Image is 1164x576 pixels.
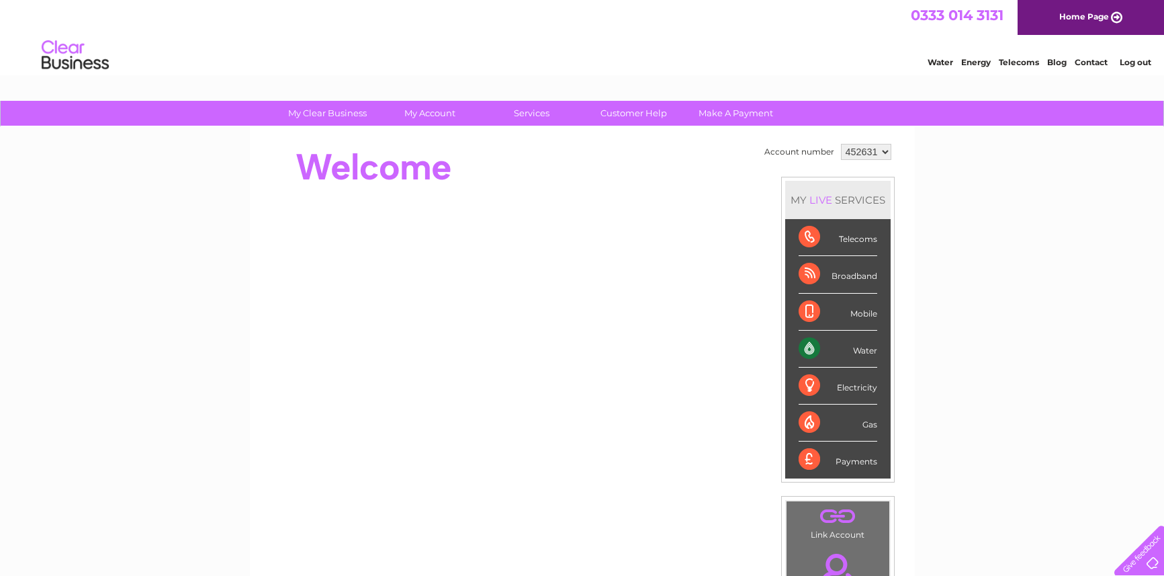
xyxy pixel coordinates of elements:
[680,101,791,126] a: Make A Payment
[961,57,991,67] a: Energy
[799,405,877,442] div: Gas
[578,101,689,126] a: Customer Help
[790,505,886,528] a: .
[799,294,877,331] div: Mobile
[799,256,877,293] div: Broadband
[374,101,485,126] a: My Account
[799,442,877,478] div: Payments
[911,7,1003,24] a: 0333 014 3131
[999,57,1039,67] a: Telecoms
[785,181,891,219] div: MY SERVICES
[41,35,109,76] img: logo.png
[1047,57,1067,67] a: Blog
[761,140,838,163] td: Account number
[476,101,587,126] a: Services
[1120,57,1151,67] a: Log out
[265,7,900,65] div: Clear Business is a trading name of Verastar Limited (registered in [GEOGRAPHIC_DATA] No. 3667643...
[799,331,877,368] div: Water
[786,501,890,543] td: Link Account
[807,194,835,206] div: LIVE
[1075,57,1108,67] a: Contact
[799,368,877,405] div: Electricity
[799,219,877,256] div: Telecoms
[928,57,953,67] a: Water
[272,101,383,126] a: My Clear Business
